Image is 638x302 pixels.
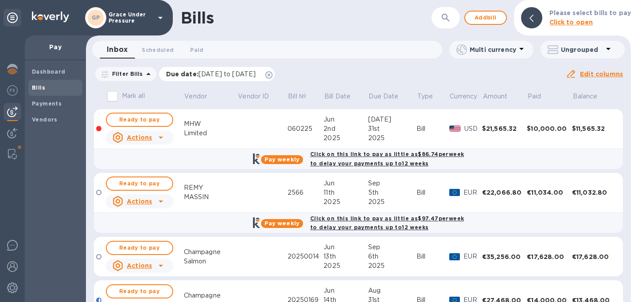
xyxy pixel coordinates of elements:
[368,188,416,197] div: 5th
[323,197,368,207] div: 2025
[92,14,100,21] b: GP
[528,92,541,101] p: Paid
[184,119,237,129] div: MHW
[549,9,631,16] b: Please select bills to pay
[106,241,173,255] button: Ready to pay
[184,92,218,101] span: Vendor
[417,92,445,101] span: Type
[416,188,449,197] div: Bill
[369,92,398,101] p: Due Date
[368,261,416,271] div: 2025
[109,12,153,24] p: Grace Under Pressure
[561,45,603,54] p: Ungrouped
[472,12,499,23] span: Add bill
[527,188,572,197] div: €11,034.00
[310,151,464,167] b: Click on this link to pay as little as $86.74 per week to delay your payments up to 12 weeks
[450,92,477,101] p: Currency
[368,243,416,252] div: Sep
[184,92,207,101] p: Vendor
[159,67,275,81] div: Due date:[DATE] to [DATE]
[572,188,615,197] div: €11,032.80
[184,129,237,138] div: Limited
[107,43,128,56] span: Inbox
[323,243,368,252] div: Jun
[32,100,62,107] b: Payments
[127,262,152,269] u: Actions
[114,286,165,297] span: Ready to pay
[114,243,165,253] span: Ready to pay
[288,124,324,133] div: 060225
[127,134,152,141] u: Actions
[463,188,482,197] p: EUR
[368,115,416,124] div: [DATE]
[238,92,269,101] p: Vendor ID
[323,286,368,295] div: Jun
[416,124,449,133] div: Bill
[198,71,256,78] span: [DATE] to [DATE]
[368,286,416,295] div: Aug
[580,71,623,78] u: Edit columns
[323,133,368,143] div: 2025
[323,261,368,271] div: 2025
[106,176,173,191] button: Ready to pay
[106,113,173,127] button: Ready to pay
[368,197,416,207] div: 2025
[181,8,214,27] h1: Bills
[482,252,527,261] div: €35,256.00
[573,92,598,101] p: Balance
[7,85,18,96] img: Foreign exchange
[572,252,615,261] div: €17,628.00
[323,179,368,188] div: Jun
[32,84,45,91] b: Bills
[324,92,362,101] span: Bill Date
[464,124,482,133] p: USD
[527,252,572,261] div: €17,628.00
[288,92,318,101] span: Bill №
[482,188,527,197] div: €22,066.80
[32,43,79,51] p: Pay
[483,92,519,101] span: Amount
[310,215,464,231] b: Click on this link to pay as little as $97.47 per week to delay your payments up to 12 weeks
[106,284,173,298] button: Ready to pay
[142,45,174,55] span: Scheduled
[549,19,593,26] b: Click to open
[122,91,145,101] p: Mark all
[288,188,324,197] div: 2566
[127,198,152,205] u: Actions
[4,9,21,27] div: Unpin categories
[190,45,203,55] span: Paid
[323,115,368,124] div: Jun
[32,116,58,123] b: Vendors
[527,124,572,133] div: $10,000.00
[114,114,165,125] span: Ready to pay
[184,192,237,202] div: MASSIN
[368,133,416,143] div: 2025
[416,252,449,261] div: Bill
[464,11,507,25] button: Addbill
[470,45,516,54] p: Multi currency
[184,291,237,300] div: Champagne
[482,124,527,133] div: $21,565.32
[449,126,461,132] img: USD
[184,257,237,266] div: Salmon
[184,247,237,257] div: Champagne
[32,68,66,75] b: Dashboard
[32,12,69,22] img: Logo
[265,156,300,163] b: Pay weekly
[368,124,416,133] div: 31st
[288,252,324,261] div: 20250014
[324,92,350,101] p: Bill Date
[114,178,165,189] span: Ready to pay
[573,92,609,101] span: Balance
[323,124,368,133] div: 2nd
[369,92,410,101] span: Due Date
[323,188,368,197] div: 11th
[238,92,280,101] span: Vendor ID
[288,92,306,101] p: Bill №
[323,252,368,261] div: 13th
[184,183,237,192] div: REMY
[417,92,433,101] p: Type
[166,70,261,78] p: Due date :
[109,70,143,78] p: Filter Bills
